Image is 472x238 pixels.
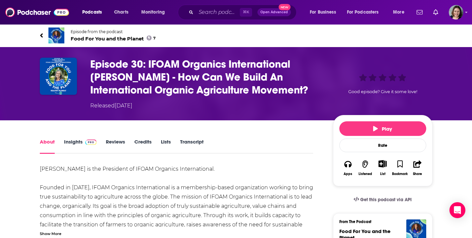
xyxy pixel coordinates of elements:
button: Show More Button [376,160,389,167]
button: open menu [388,7,413,18]
span: 7 [153,37,156,40]
a: Get this podcast via API [348,192,417,208]
button: Bookmark [391,156,409,180]
a: Reviews [106,139,125,154]
div: Open Intercom Messenger [449,202,465,218]
span: Charts [114,8,128,17]
button: open menu [137,7,173,18]
a: InsightsPodchaser Pro [64,139,97,154]
span: Food For You and the Planet [71,35,156,42]
div: Bookmark [392,172,408,176]
button: open menu [305,7,344,18]
button: open menu [343,7,388,18]
a: Lists [161,139,171,154]
a: Charts [110,7,132,18]
div: Apps [344,172,352,176]
img: User Profile [449,5,463,20]
div: Search podcasts, credits, & more... [184,5,303,20]
a: Show notifications dropdown [431,7,441,18]
button: Listened [357,156,374,180]
span: More [393,8,404,17]
button: Open AdvancedNew [257,8,291,16]
span: Podcasts [82,8,102,17]
span: Episode from the podcast [71,29,156,34]
button: Apps [339,156,357,180]
div: List [380,172,385,176]
button: Share [409,156,426,180]
a: Food For You and the PlanetEpisode from the podcastFood For You and the Planet7 [40,28,433,43]
img: Food For You and the Planet [48,28,64,43]
span: Logged in as micglogovac [449,5,463,20]
button: Show profile menu [449,5,463,20]
div: Share [413,172,422,176]
a: About [40,139,55,154]
span: Open Advanced [260,11,288,14]
div: Show More ButtonList [374,156,391,180]
img: Podchaser - Follow, Share and Rate Podcasts [5,6,69,19]
span: Good episode? Give it some love! [348,89,417,94]
span: Get this podcast via API [360,197,412,203]
a: Credits [134,139,152,154]
span: For Business [310,8,336,17]
img: Podchaser Pro [85,140,97,145]
span: New [279,4,291,10]
div: Rate [339,139,426,152]
span: [PERSON_NAME] is the President of IFOAM Organics International [40,166,214,172]
span: Monitoring [141,8,165,17]
a: Show notifications dropdown [414,7,425,18]
span: ⌘ K [240,8,252,17]
a: Transcript [180,139,204,154]
h1: Episode 30: IFOAM Organics International Karen Mapusua - How Can We Build An International Organi... [90,58,322,96]
button: open menu [78,7,110,18]
button: Play [339,121,426,136]
span: For Podcasters [347,8,379,17]
div: Listened [359,172,372,176]
div: Released [DATE] [90,102,132,110]
img: Episode 30: IFOAM Organics International Karen Mapusua - How Can We Build An International Organi... [40,58,77,95]
h3: From The Podcast [339,219,421,224]
input: Search podcasts, credits, & more... [196,7,240,18]
span: Play [373,126,392,132]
